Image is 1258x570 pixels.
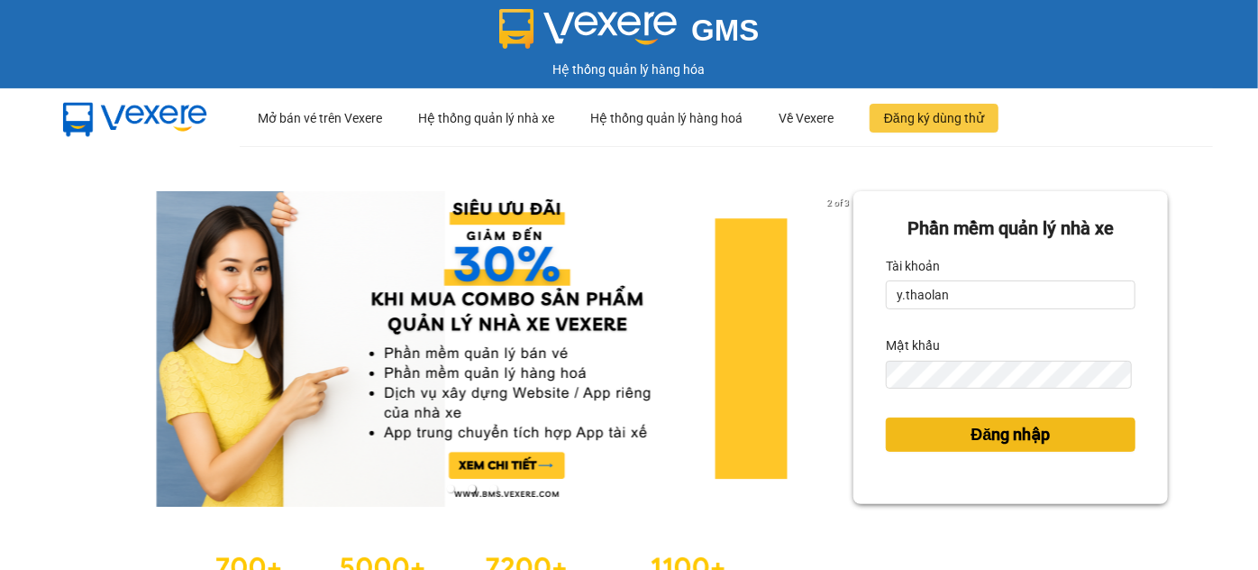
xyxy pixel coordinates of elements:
[886,252,940,280] label: Tài khoản
[886,331,940,360] label: Mật khẩu
[886,215,1135,243] div: Phần mềm quản lý nhà xe
[828,191,853,507] button: next slide / item
[418,89,554,147] div: Hệ thống quản lý nhà xe
[499,9,678,49] img: logo 2
[779,89,834,147] div: Về Vexere
[490,485,497,492] li: slide item 3
[90,191,115,507] button: previous slide / item
[886,418,1135,452] button: Đăng nhập
[447,485,454,492] li: slide item 1
[5,60,1253,79] div: Hệ thống quản lý hàng hóa
[886,361,1132,389] input: Mật khẩu
[469,485,476,492] li: slide item 2
[884,108,984,128] span: Đăng ký dùng thử
[590,89,743,147] div: Hệ thống quản lý hàng hoá
[870,104,998,133] button: Đăng ký dùng thử
[691,14,759,47] span: GMS
[499,27,760,41] a: GMS
[258,89,382,147] div: Mở bán vé trên Vexere
[822,191,853,215] p: 2 of 3
[45,88,225,148] img: mbUUG5Q.png
[971,422,1051,447] span: Đăng nhập
[886,280,1135,309] input: Tài khoản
